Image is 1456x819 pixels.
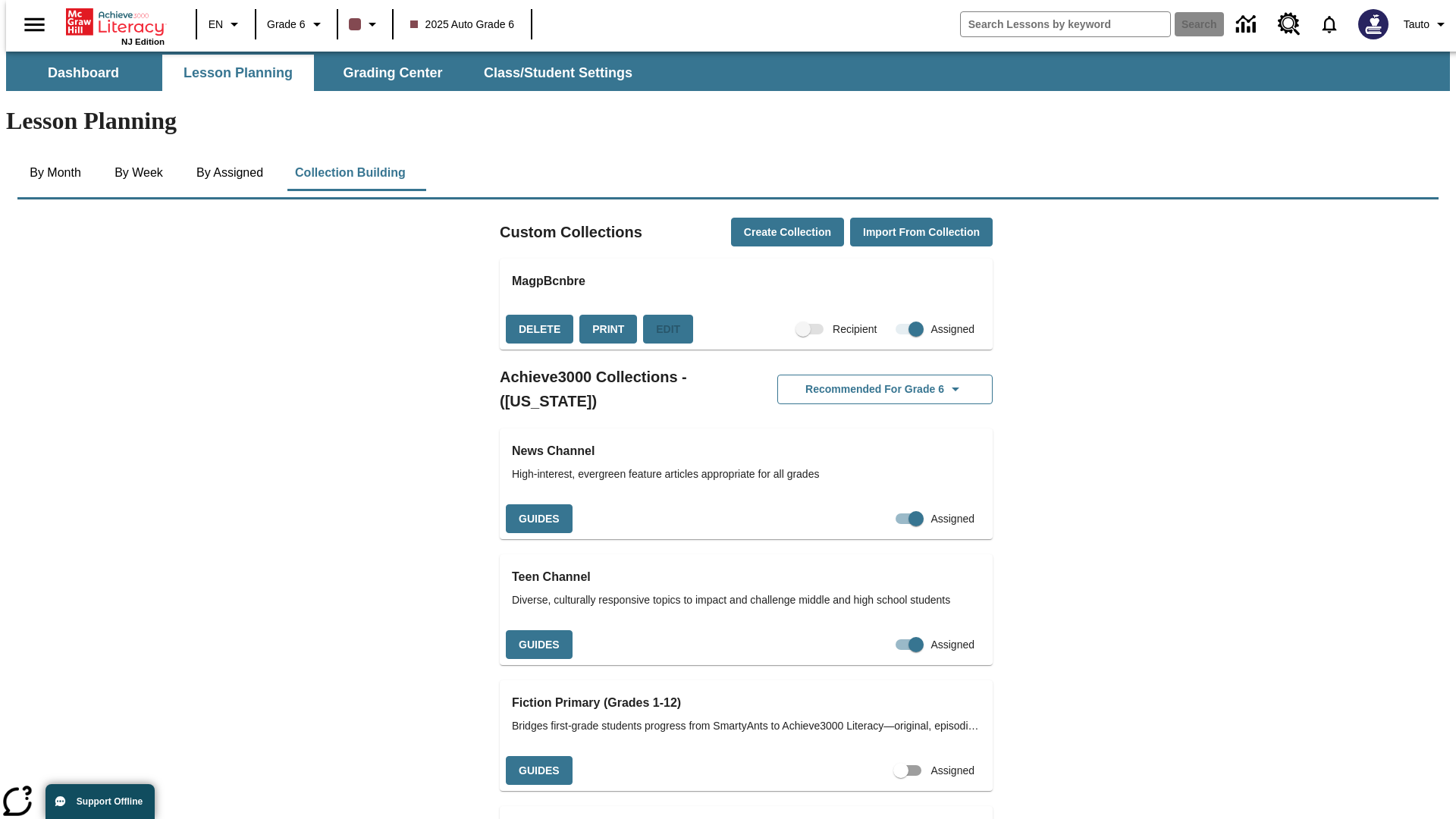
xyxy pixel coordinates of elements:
[506,630,573,660] button: Guides
[512,592,981,608] span: Diverse, culturally responsive topics to impact and challenge middle and high school students
[777,375,993,404] button: Recommended for Grade 6
[101,155,177,191] button: By Week
[1398,11,1456,38] button: Profile/Settings
[317,55,469,91] button: Grading Center
[850,218,993,247] button: Import from Collection
[1269,4,1310,45] a: Resource Center, Will open in new tab
[506,756,573,786] button: Guides
[512,466,981,482] span: High-interest, evergreen feature articles appropriate for all grades
[66,7,165,37] a: Home
[66,5,165,46] div: Home
[1227,4,1269,45] a: Data Center
[512,271,981,292] h3: MagpBcnbre
[1404,17,1429,33] span: Tauto
[77,796,143,807] span: Support Offline
[184,155,275,191] button: By Assigned
[6,55,646,91] div: SubNavbar
[17,155,93,191] button: By Month
[500,220,642,244] h2: Custom Collections
[283,155,418,191] button: Collection Building
[1358,9,1389,39] img: Avatar
[512,718,981,734] span: Bridges first-grade students progress from SmartyAnts to Achieve3000 Literacy—original, episodic ...
[930,637,974,653] span: Assigned
[162,55,314,91] button: Lesson Planning
[267,17,306,33] span: Grade 6
[1310,5,1349,44] a: Notifications
[731,218,844,247] button: Create Collection
[930,763,974,779] span: Assigned
[209,17,223,33] span: EN
[45,784,155,819] button: Support Offline
[833,322,877,337] span: Recipient
[961,12,1170,36] input: search field
[512,566,981,588] h3: Teen Channel
[930,511,974,527] span: Assigned
[930,322,974,337] span: Assigned
[579,315,637,344] button: Print, will open in a new window
[643,315,693,344] div: Because this collection has already started, you cannot change the collection. You can adjust ind...
[512,441,981,462] h3: News Channel
[6,107,1450,135] h1: Lesson Planning
[1349,5,1398,44] button: Select a new avatar
[410,17,515,33] span: 2025 Auto Grade 6
[261,11,332,38] button: Grade: Grade 6, Select a grade
[343,11,388,38] button: Class color is dark brown. Change class color
[6,52,1450,91] div: SubNavbar
[472,55,645,91] button: Class/Student Settings
[506,315,573,344] button: Delete
[12,2,57,47] button: Open side menu
[506,504,573,534] button: Guides
[202,11,250,38] button: Language: EN, Select a language
[121,37,165,46] span: NJ Edition
[512,692,981,714] h3: Fiction Primary (Grades 1-12)
[500,365,746,413] h2: Achieve3000 Collections - ([US_STATE])
[8,55,159,91] button: Dashboard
